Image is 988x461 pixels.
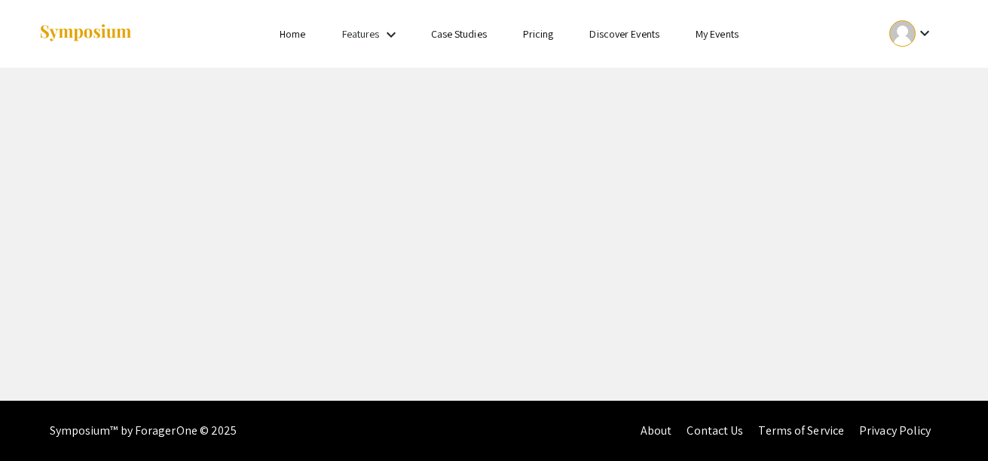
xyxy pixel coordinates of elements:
[589,27,659,41] a: Discover Events
[523,27,554,41] a: Pricing
[696,27,739,41] a: My Events
[916,24,934,42] mat-icon: Expand account dropdown
[641,423,672,438] a: About
[859,423,931,438] a: Privacy Policy
[342,27,380,41] a: Features
[382,26,400,44] mat-icon: Expand Features list
[431,27,487,41] a: Case Studies
[873,17,950,50] button: Expand account dropdown
[50,401,237,461] div: Symposium™ by ForagerOne © 2025
[687,423,743,438] a: Contact Us
[758,423,844,438] a: Terms of Service
[280,27,305,41] a: Home
[38,23,133,44] img: Symposium by ForagerOne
